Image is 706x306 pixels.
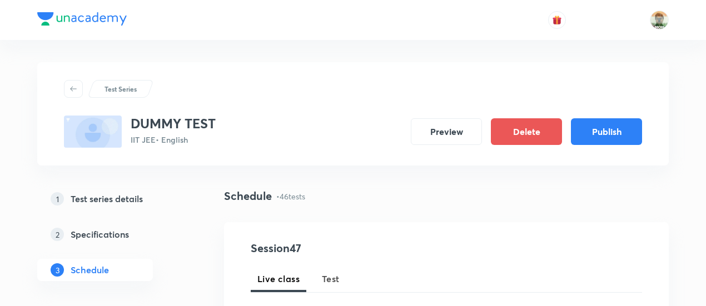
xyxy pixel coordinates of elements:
[322,272,340,285] span: Test
[276,190,305,202] p: • 46 tests
[650,11,669,29] img: Ram Mohan Raav
[71,228,129,241] h5: Specifications
[51,228,64,241] p: 2
[37,12,127,26] img: Company Logo
[251,240,454,257] h4: Session 47
[37,188,188,210] a: 1Test series details
[491,118,562,145] button: Delete
[548,11,566,29] button: avatar
[51,192,64,205] p: 1
[51,263,64,277] p: 3
[64,116,122,148] img: fallback-thumbnail.png
[571,118,642,145] button: Publish
[71,263,109,277] h5: Schedule
[552,15,562,25] img: avatar
[224,188,272,204] h4: Schedule
[37,223,188,245] a: 2Specifications
[411,118,482,145] button: Preview
[71,192,143,205] h5: Test series details
[257,272,300,285] span: Live class
[131,116,216,132] h3: DUMMY TEST
[37,12,127,28] a: Company Logo
[105,84,137,94] p: Test Series
[131,134,216,146] p: IIT JEE • English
